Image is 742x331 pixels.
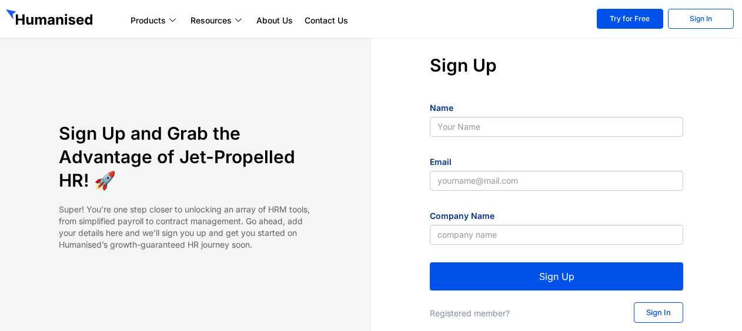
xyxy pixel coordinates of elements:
label: Name [430,102,453,114]
input: company name [430,225,683,245]
a: Sign In [668,9,734,29]
a: About Us [250,13,299,28]
button: Sign Up [430,262,683,291]
a: Contact Us [299,13,354,28]
a: Sign In [634,302,683,323]
label: Email [430,156,452,168]
a: Try for Free [597,9,663,29]
input: yourname@mail.com [430,171,683,191]
h4: Sign Up and Grab the Advantage of Jet-Propelled HR! 🚀 [59,121,312,192]
span: Sign In [646,309,671,316]
p: Super! You’re one step closer to unlocking an array of HRM tools, from simplified payroll to cont... [59,204,312,251]
a: Products [125,13,185,28]
label: Company Name [430,210,494,222]
p: Registered member? [430,308,607,319]
input: Your Name [430,117,683,137]
h4: Sign Up [430,53,683,77]
img: GetHumanised Logo [6,9,95,28]
a: Resources [185,13,250,28]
